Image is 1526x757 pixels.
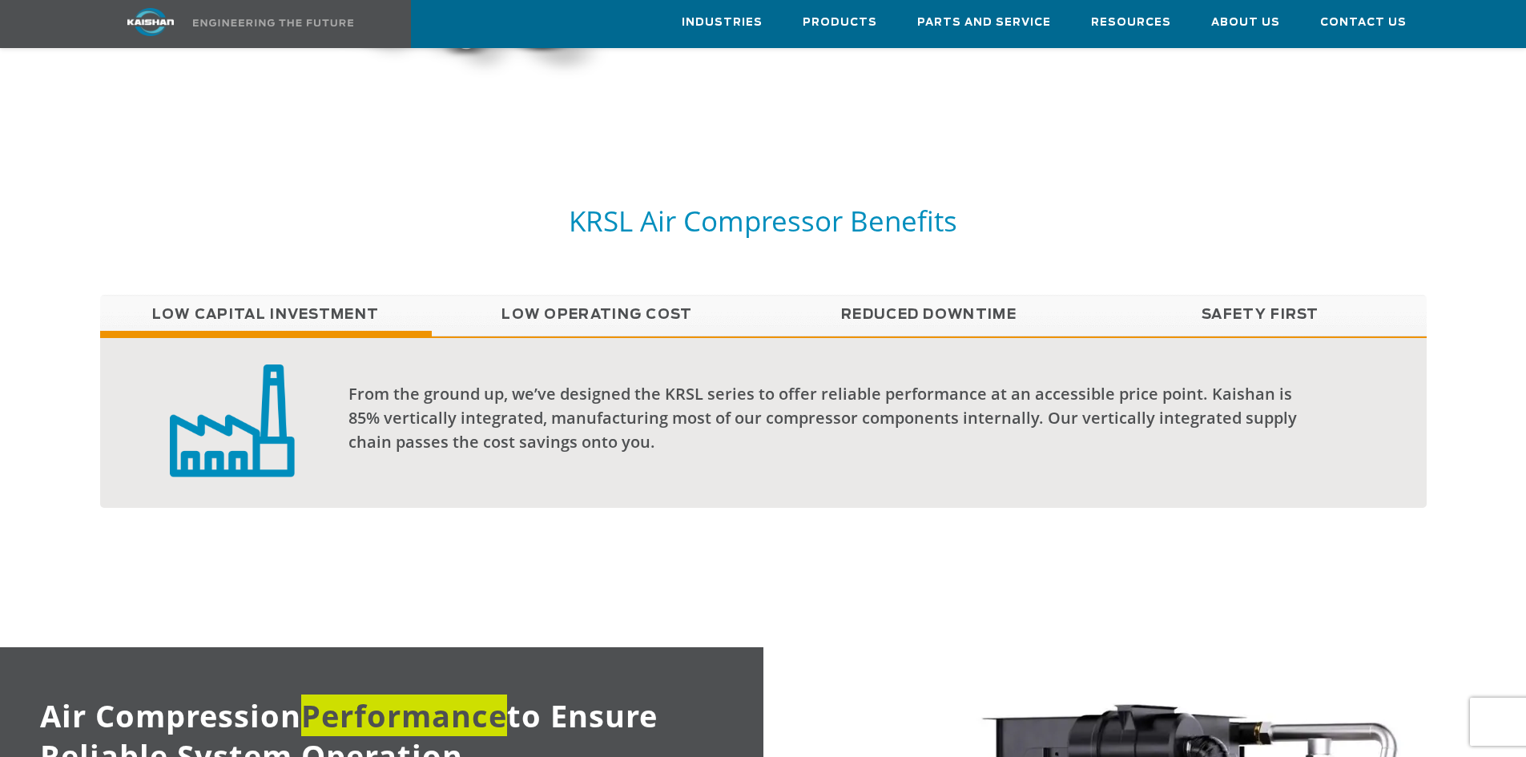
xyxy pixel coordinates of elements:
[682,14,763,32] span: Industries
[348,382,1319,454] div: From the ground up, we’ve designed the KRSL series to offer reliable performance at an accessible...
[432,295,763,335] a: Low Operating Cost
[301,695,507,736] span: Performance
[100,203,1427,239] h5: KRSL Air Compressor Benefits
[193,19,353,26] img: Engineering the future
[1095,295,1427,335] a: Safety First
[91,8,211,36] img: kaishan logo
[1211,14,1280,32] span: About Us
[1091,14,1171,32] span: Resources
[170,362,295,477] img: low capital investment badge
[100,336,1427,508] div: Low Capital Investment
[917,1,1051,44] a: Parts and Service
[1211,1,1280,44] a: About Us
[682,1,763,44] a: Industries
[100,295,432,335] a: Low Capital Investment
[803,1,877,44] a: Products
[803,14,877,32] span: Products
[763,295,1095,335] a: Reduced Downtime
[1091,1,1171,44] a: Resources
[1320,1,1407,44] a: Contact Us
[917,14,1051,32] span: Parts and Service
[1320,14,1407,32] span: Contact Us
